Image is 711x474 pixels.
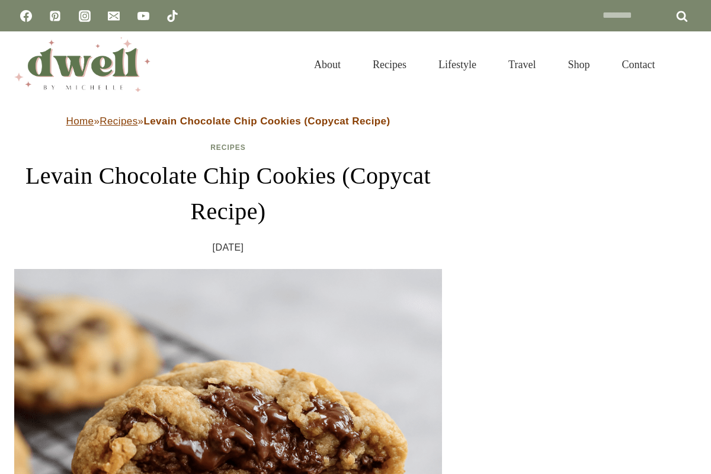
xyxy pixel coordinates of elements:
time: [DATE] [213,239,244,257]
a: YouTube [132,4,155,28]
span: » » [66,116,390,127]
a: Facebook [14,4,38,28]
a: Recipes [210,143,246,152]
a: About [298,44,357,85]
a: TikTok [161,4,184,28]
button: View Search Form [677,55,697,75]
a: Travel [492,44,552,85]
nav: Primary Navigation [298,44,671,85]
a: Instagram [73,4,97,28]
a: Pinterest [43,4,67,28]
a: Contact [606,44,671,85]
a: Recipes [100,116,137,127]
img: DWELL by michelle [14,37,150,92]
strong: Levain Chocolate Chip Cookies (Copycat Recipe) [143,116,390,127]
a: Email [102,4,126,28]
a: Shop [552,44,606,85]
h1: Levain Chocolate Chip Cookies (Copycat Recipe) [14,158,442,229]
a: Recipes [357,44,422,85]
a: Home [66,116,94,127]
a: Lifestyle [422,44,492,85]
